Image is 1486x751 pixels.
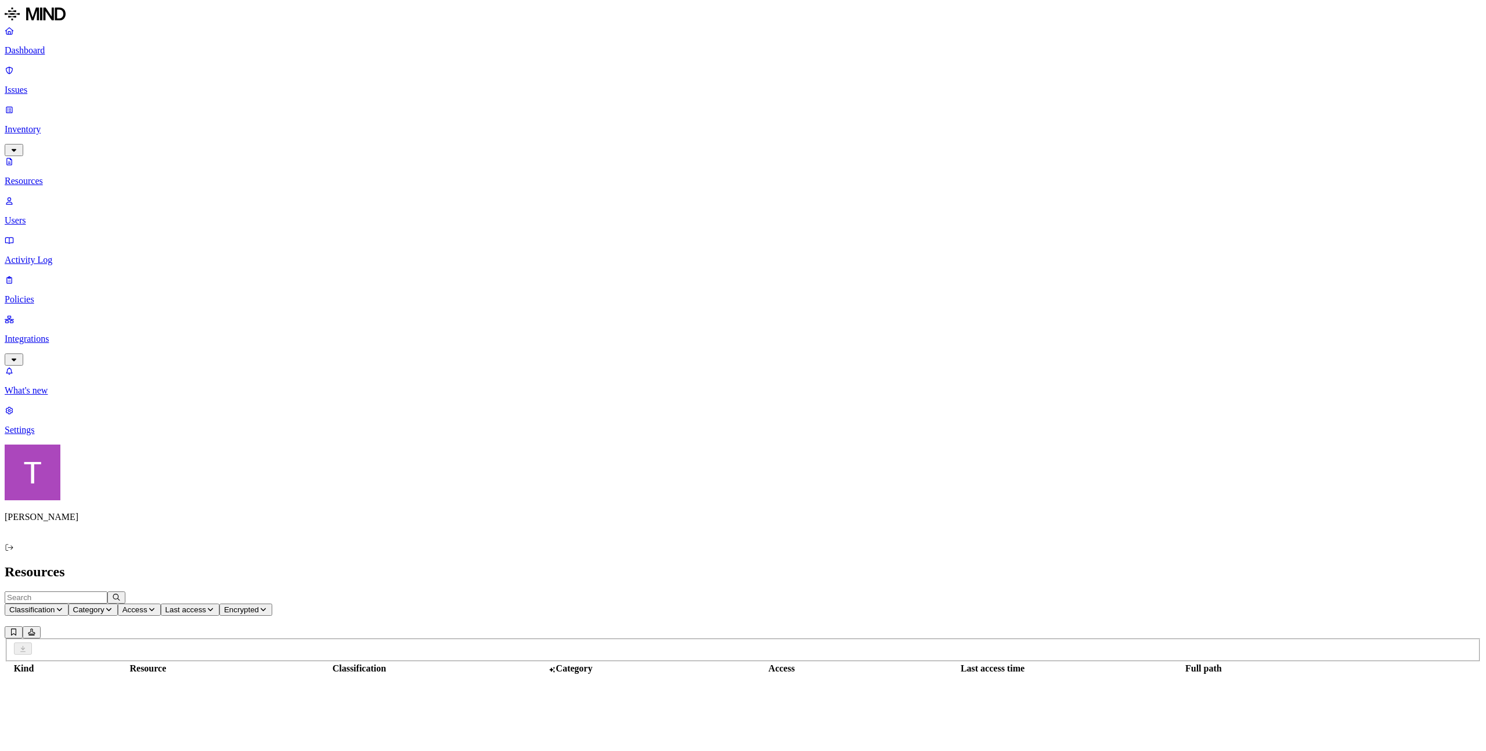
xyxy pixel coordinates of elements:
[73,605,104,614] span: Category
[5,591,107,604] input: Search
[5,235,1481,265] a: Activity Log
[556,663,593,673] span: Category
[5,445,60,500] img: Tzvi Shir-Vaknin
[5,385,1481,396] p: What's new
[5,334,1481,344] p: Integrations
[5,104,1481,154] a: Inventory
[5,26,1481,56] a: Dashboard
[165,605,206,614] span: Last access
[122,605,147,614] span: Access
[888,663,1097,674] div: Last access time
[9,605,55,614] span: Classification
[5,314,1481,364] a: Integrations
[5,196,1481,226] a: Users
[5,255,1481,265] p: Activity Log
[5,124,1481,135] p: Inventory
[5,45,1481,56] p: Dashboard
[1099,663,1308,674] div: Full path
[5,85,1481,95] p: Issues
[5,564,1481,580] h2: Resources
[6,663,41,674] div: Kind
[5,405,1481,435] a: Settings
[5,275,1481,305] a: Policies
[44,663,253,674] div: Resource
[224,605,259,614] span: Encrypted
[5,176,1481,186] p: Resources
[5,294,1481,305] p: Policies
[5,366,1481,396] a: What's new
[5,156,1481,186] a: Resources
[677,663,886,674] div: Access
[5,215,1481,226] p: Users
[255,663,464,674] div: Classification
[5,5,66,23] img: MIND
[5,5,1481,26] a: MIND
[5,65,1481,95] a: Issues
[5,425,1481,435] p: Settings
